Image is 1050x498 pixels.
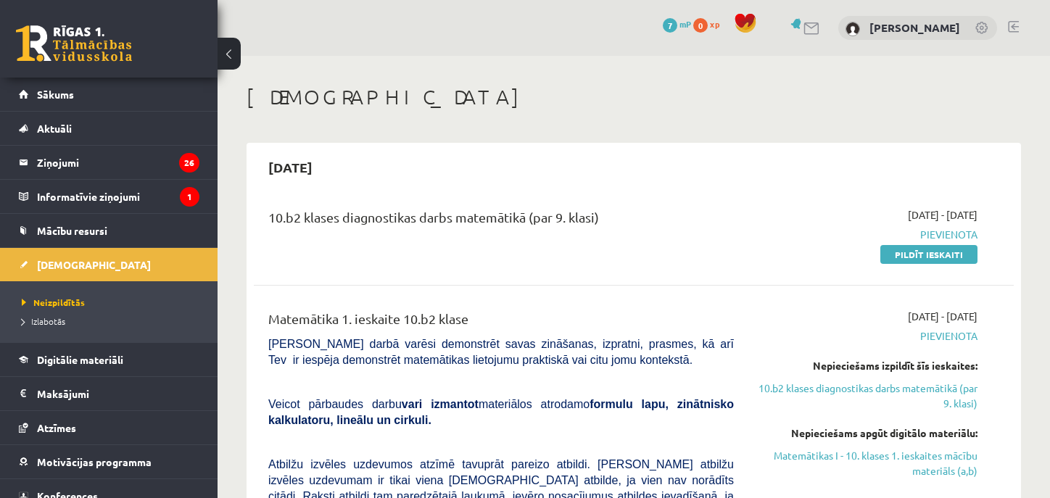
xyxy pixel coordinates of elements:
legend: Maksājumi [37,377,199,410]
a: Rīgas 1. Tālmācības vidusskola [16,25,132,62]
span: xp [710,18,719,30]
a: 10.b2 klases diagnostikas darbs matemātikā (par 9. klasi) [756,381,977,411]
a: 0 xp [693,18,727,30]
a: Ziņojumi26 [19,146,199,179]
img: Aļona Žuravļova [846,22,860,36]
span: Neizpildītās [22,296,85,308]
span: Digitālie materiāli [37,353,123,366]
a: Sākums [19,78,199,111]
span: mP [679,18,691,30]
a: Digitālie materiāli [19,343,199,376]
span: Motivācijas programma [37,455,152,468]
span: [PERSON_NAME] darbā varēsi demonstrēt savas zināšanas, izpratni, prasmes, kā arī Tev ir iespēja d... [268,338,734,366]
h1: [DEMOGRAPHIC_DATA] [247,85,1021,109]
a: Pildīt ieskaiti [880,245,977,264]
a: 7 mP [663,18,691,30]
b: formulu lapu, zinātnisko kalkulatoru, lineālu un cirkuli. [268,398,734,426]
a: Informatīvie ziņojumi1 [19,180,199,213]
span: Atzīmes [37,421,76,434]
span: 7 [663,18,677,33]
span: Mācību resursi [37,224,107,237]
a: [PERSON_NAME] [869,20,960,35]
span: Izlabotās [22,315,65,327]
a: Atzīmes [19,411,199,444]
h2: [DATE] [254,150,327,184]
a: Izlabotās [22,315,203,328]
a: Maksājumi [19,377,199,410]
i: 26 [179,153,199,173]
b: vari izmantot [402,398,479,410]
div: Nepieciešams apgūt digitālo materiālu: [756,426,977,441]
span: [DATE] - [DATE] [908,309,977,324]
a: Motivācijas programma [19,445,199,478]
legend: Informatīvie ziņojumi [37,180,199,213]
span: [DATE] - [DATE] [908,207,977,223]
a: [DEMOGRAPHIC_DATA] [19,248,199,281]
div: 10.b2 klases diagnostikas darbs matemātikā (par 9. klasi) [268,207,734,234]
i: 1 [180,187,199,207]
span: Pievienota [756,328,977,344]
a: Neizpildītās [22,296,203,309]
legend: Ziņojumi [37,146,199,179]
div: Matemātika 1. ieskaite 10.b2 klase [268,309,734,336]
span: Sākums [37,88,74,101]
div: Nepieciešams izpildīt šīs ieskaites: [756,358,977,373]
a: Aktuāli [19,112,199,145]
span: [DEMOGRAPHIC_DATA] [37,258,151,271]
a: Matemātikas I - 10. klases 1. ieskaites mācību materiāls (a,b) [756,448,977,478]
span: Veicot pārbaudes darbu materiālos atrodamo [268,398,734,426]
span: Pievienota [756,227,977,242]
span: 0 [693,18,708,33]
span: Aktuāli [37,122,72,135]
a: Mācību resursi [19,214,199,247]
